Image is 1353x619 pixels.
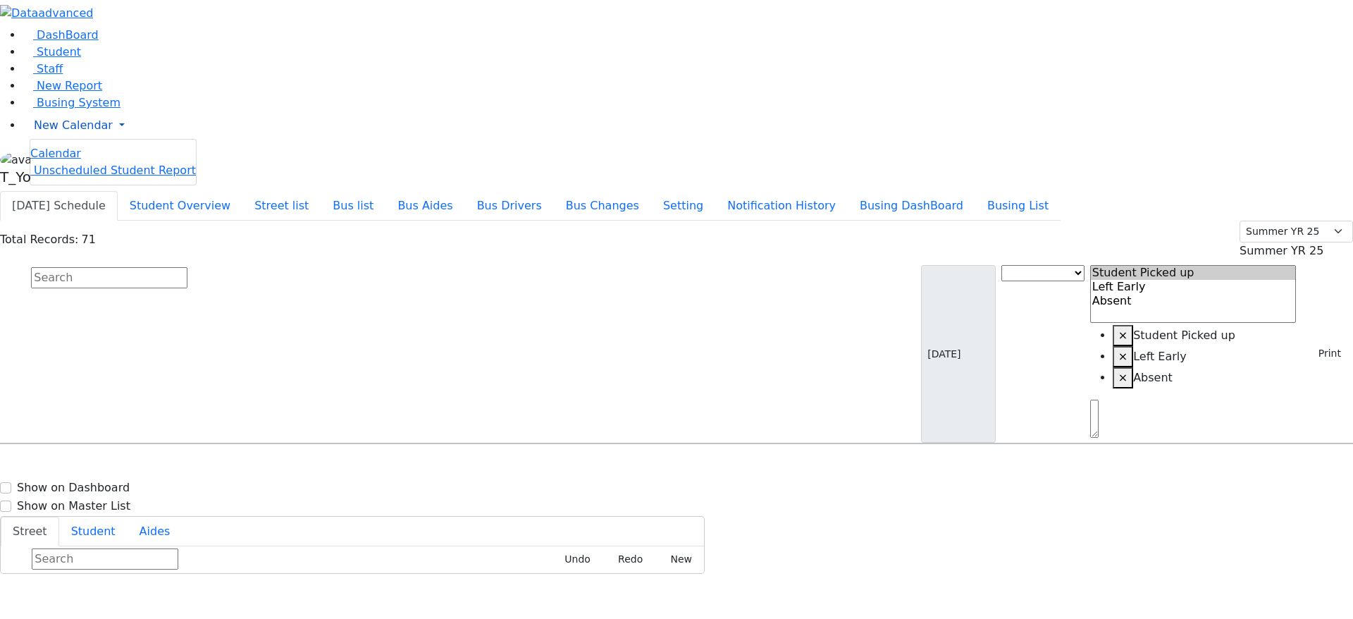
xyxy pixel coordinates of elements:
[1133,350,1187,363] span: Left Early
[34,164,196,177] span: Unscheduled Student Report
[603,548,649,570] button: Redo
[30,147,81,160] span: Calendar
[17,479,130,496] label: Show on Dashboard
[242,191,321,221] button: Street list
[655,548,698,570] button: New
[465,191,554,221] button: Bus Drivers
[321,191,385,221] button: Bus list
[37,28,99,42] span: DashBoard
[1133,371,1173,384] span: Absent
[23,28,99,42] a: DashBoard
[1091,266,1296,280] option: Student Picked up
[1113,346,1297,367] li: Left Early
[651,191,715,221] button: Setting
[1091,294,1296,308] option: Absent
[118,191,242,221] button: Student Overview
[128,517,183,546] button: Aides
[34,118,113,132] span: New Calendar
[37,96,121,109] span: Busing System
[23,111,1353,140] a: New Calendar
[1090,400,1099,438] textarea: Search
[1118,329,1127,342] span: ×
[1113,346,1133,367] button: Remove item
[715,191,848,221] button: Notification History
[975,191,1061,221] button: Busing List
[1113,367,1133,388] button: Remove item
[554,191,651,221] button: Bus Changes
[1091,280,1296,294] option: Left Early
[1240,221,1353,243] select: Default select example
[1,546,704,573] div: Street
[30,145,81,162] a: Calendar
[1240,244,1323,257] span: Summer YR 25
[1113,367,1297,388] li: Absent
[1113,325,1297,346] li: Student Picked up
[59,517,128,546] button: Student
[549,548,597,570] button: Undo
[37,62,63,75] span: Staff
[23,45,81,59] a: Student
[37,79,102,92] span: New Report
[30,164,196,177] a: Unscheduled Student Report
[17,498,130,515] label: Show on Master List
[32,548,178,570] input: Search
[23,79,102,92] a: New Report
[37,45,81,59] span: Student
[1302,343,1347,364] button: Print
[1118,371,1127,384] span: ×
[81,233,95,246] span: 71
[1113,325,1133,346] button: Remove item
[848,191,975,221] button: Busing DashBoard
[1133,329,1235,342] span: Student Picked up
[1118,350,1127,363] span: ×
[385,191,464,221] button: Bus Aides
[23,62,63,75] a: Staff
[31,267,187,288] input: Search
[30,139,197,185] ul: New Calendar
[23,96,121,109] a: Busing System
[1,517,59,546] button: Street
